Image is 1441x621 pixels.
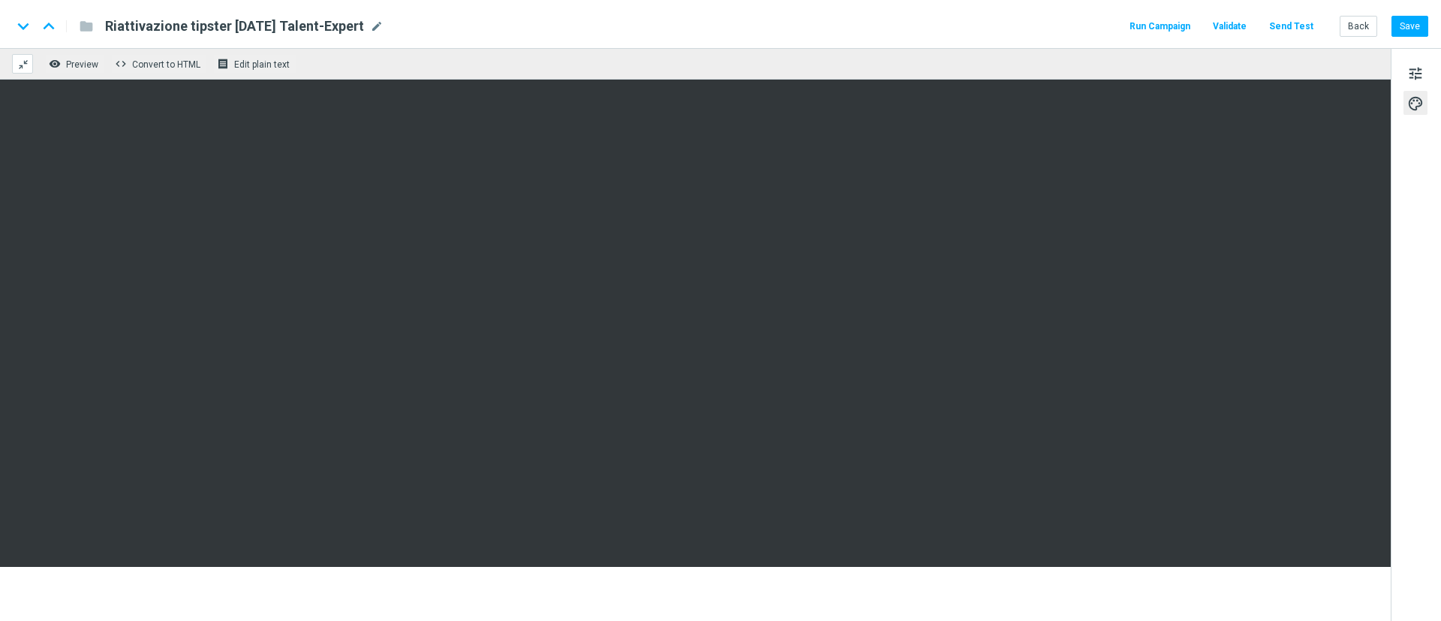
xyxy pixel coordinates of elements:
[132,59,200,70] span: Convert to HTML
[1403,91,1427,115] button: palette
[234,59,290,70] span: Edit plain text
[105,17,364,35] span: Riattivazione tipster 29.08.2025 Talent-Expert
[1407,64,1424,83] span: tune
[217,58,229,70] i: receipt
[1267,17,1316,37] button: Send Test
[213,54,296,74] button: receipt Edit plain text
[1340,16,1377,37] button: Back
[370,20,384,33] span: mode_edit
[1403,61,1427,85] button: tune
[1391,16,1428,37] button: Save
[111,54,207,74] button: Convert to HTML
[1127,17,1193,37] button: Run Campaign
[1407,94,1424,113] span: palette
[1211,17,1249,37] button: Validate
[1213,21,1247,32] span: Validate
